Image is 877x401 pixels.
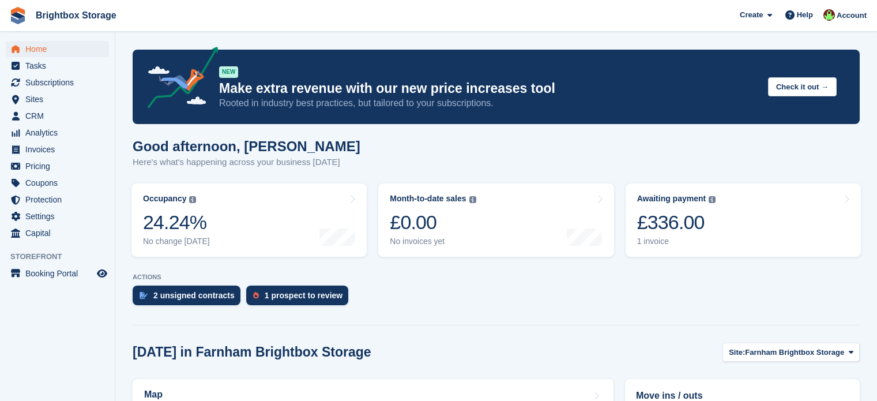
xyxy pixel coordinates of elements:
[823,9,835,21] img: Marlena
[25,158,95,174] span: Pricing
[133,286,246,311] a: 2 unsigned contracts
[219,97,759,110] p: Rooted in industry best practices, but tailored to your subscriptions.
[25,265,95,282] span: Booking Portal
[6,175,109,191] a: menu
[144,389,163,400] h2: Map
[253,292,259,299] img: prospect-51fa495bee0391a8d652442698ab0144808aea92771e9ea1ae160a38d050c398.svg
[6,225,109,241] a: menu
[6,208,109,224] a: menu
[6,265,109,282] a: menu
[131,183,367,257] a: Occupancy 24.24% No change [DATE]
[25,175,95,191] span: Coupons
[6,58,109,74] a: menu
[31,6,121,25] a: Brightbox Storage
[378,183,613,257] a: Month-to-date sales £0.00 No invoices yet
[246,286,354,311] a: 1 prospect to review
[25,225,95,241] span: Capital
[6,74,109,91] a: menu
[133,344,371,360] h2: [DATE] in Farnham Brightbox Storage
[837,10,867,21] span: Account
[745,347,844,358] span: Farnham Brightbox Storage
[25,141,95,158] span: Invoices
[143,194,186,204] div: Occupancy
[6,125,109,141] a: menu
[95,267,109,280] a: Preview store
[143,237,210,246] div: No change [DATE]
[6,141,109,158] a: menu
[153,291,235,300] div: 2 unsigned contracts
[140,292,148,299] img: contract_signature_icon-13c848040528278c33f63329250d36e43548de30e8caae1d1a13099fd9432cc5.svg
[729,347,745,358] span: Site:
[25,74,95,91] span: Subscriptions
[709,196,716,203] img: icon-info-grey-7440780725fd019a000dd9b08b2336e03edf1995a4989e88bcd33f0948082b44.svg
[626,183,861,257] a: Awaiting payment £336.00 1 invoice
[6,91,109,107] a: menu
[219,80,759,97] p: Make extra revenue with our new price increases tool
[9,7,27,24] img: stora-icon-8386f47178a22dfd0bd8f6a31ec36ba5ce8667c1dd55bd0f319d3a0aa187defe.svg
[10,251,115,263] span: Storefront
[133,156,360,169] p: Here's what's happening across your business [DATE]
[390,194,466,204] div: Month-to-date sales
[6,192,109,208] a: menu
[25,192,95,208] span: Protection
[189,196,196,203] img: icon-info-grey-7440780725fd019a000dd9b08b2336e03edf1995a4989e88bcd33f0948082b44.svg
[6,158,109,174] a: menu
[219,66,238,78] div: NEW
[637,237,716,246] div: 1 invoice
[138,47,219,113] img: price-adjustments-announcement-icon-8257ccfd72463d97f412b2fc003d46551f7dbcb40ab6d574587a9cd5c0d94...
[390,211,476,234] div: £0.00
[25,58,95,74] span: Tasks
[740,9,763,21] span: Create
[25,91,95,107] span: Sites
[797,9,813,21] span: Help
[6,108,109,124] a: menu
[265,291,342,300] div: 1 prospect to review
[469,196,476,203] img: icon-info-grey-7440780725fd019a000dd9b08b2336e03edf1995a4989e88bcd33f0948082b44.svg
[768,77,837,96] button: Check it out →
[722,343,860,362] button: Site: Farnham Brightbox Storage
[25,108,95,124] span: CRM
[25,41,95,57] span: Home
[637,194,706,204] div: Awaiting payment
[637,211,716,234] div: £336.00
[390,237,476,246] div: No invoices yet
[25,208,95,224] span: Settings
[133,273,860,281] p: ACTIONS
[25,125,95,141] span: Analytics
[6,41,109,57] a: menu
[143,211,210,234] div: 24.24%
[133,138,360,154] h1: Good afternoon, [PERSON_NAME]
